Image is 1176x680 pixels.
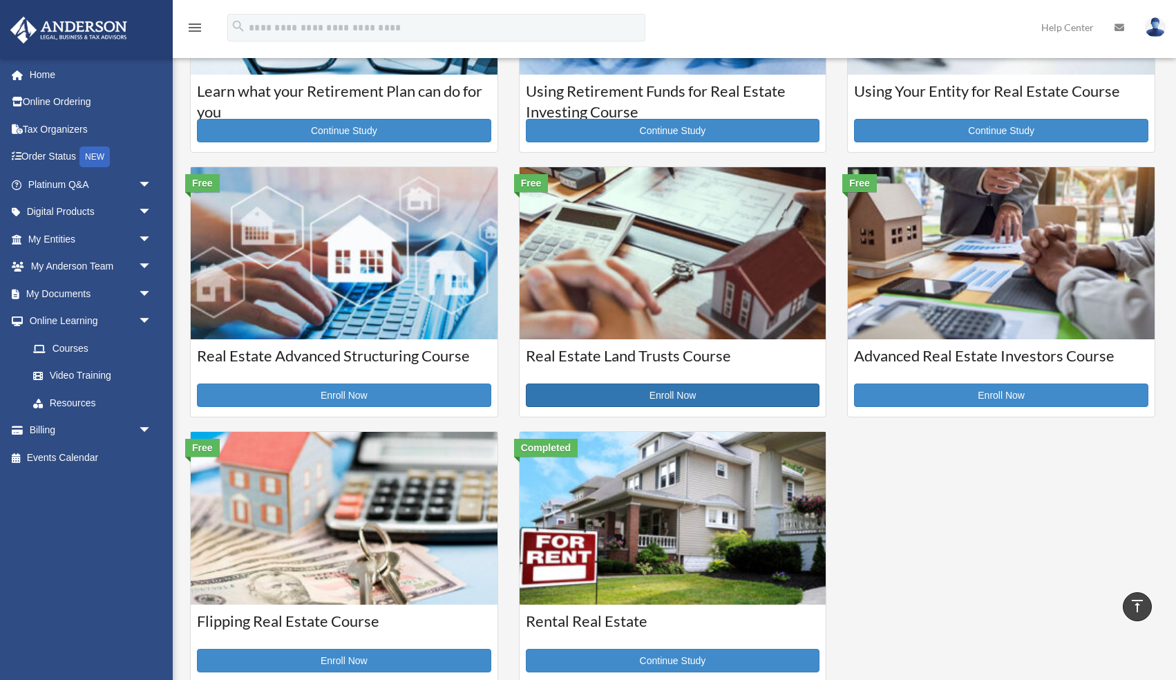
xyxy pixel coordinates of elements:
a: Continue Study [526,119,820,142]
span: arrow_drop_down [138,171,166,199]
h3: Real Estate Land Trusts Course [526,346,820,380]
h3: Rental Real Estate [526,611,820,645]
a: My Documentsarrow_drop_down [10,280,173,308]
span: arrow_drop_down [138,225,166,254]
a: Online Learningarrow_drop_down [10,308,173,335]
a: Online Ordering [10,88,173,116]
a: Tax Organizers [10,115,173,143]
h3: Using Your Entity for Real Estate Course [854,81,1148,115]
i: menu [187,19,203,36]
img: User Pic [1145,17,1166,37]
a: Continue Study [526,649,820,672]
a: Video Training [19,362,173,390]
a: Home [10,61,173,88]
h3: Real Estate Advanced Structuring Course [197,346,491,380]
div: NEW [79,147,110,167]
img: Anderson Advisors Platinum Portal [6,17,131,44]
span: arrow_drop_down [138,308,166,336]
i: vertical_align_top [1129,598,1146,614]
a: Enroll Now [854,384,1148,407]
div: Free [842,174,877,192]
a: Enroll Now [197,649,491,672]
a: Billingarrow_drop_down [10,417,173,444]
div: Free [185,174,220,192]
span: arrow_drop_down [138,253,166,281]
a: Events Calendar [10,444,173,471]
div: Free [185,439,220,457]
div: Completed [514,439,578,457]
a: My Entitiesarrow_drop_down [10,225,173,253]
a: Enroll Now [197,384,491,407]
a: Order StatusNEW [10,143,173,171]
span: arrow_drop_down [138,280,166,308]
a: Resources [19,389,173,417]
a: Continue Study [854,119,1148,142]
a: Continue Study [197,119,491,142]
a: Platinum Q&Aarrow_drop_down [10,171,173,198]
div: Free [514,174,549,192]
a: Courses [19,334,166,362]
a: My Anderson Teamarrow_drop_down [10,253,173,281]
a: menu [187,24,203,36]
h3: Flipping Real Estate Course [197,611,491,645]
a: Digital Productsarrow_drop_down [10,198,173,226]
h3: Using Retirement Funds for Real Estate Investing Course [526,81,820,115]
span: arrow_drop_down [138,417,166,445]
span: arrow_drop_down [138,198,166,227]
a: Enroll Now [526,384,820,407]
h3: Advanced Real Estate Investors Course [854,346,1148,380]
a: vertical_align_top [1123,592,1152,621]
h3: Learn what your Retirement Plan can do for you [197,81,491,115]
i: search [231,19,246,34]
